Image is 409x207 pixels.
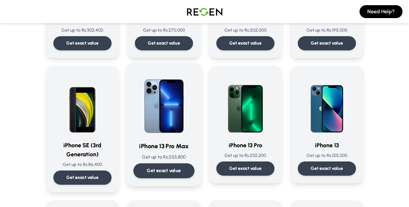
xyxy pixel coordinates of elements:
[53,161,112,168] p: Get up to Rs: 86,400
[216,141,274,150] h3: iPhone 13 Pro
[298,74,356,136] img: iPhone 13
[298,152,356,159] p: Get up to Rs: 155,000
[148,40,180,47] p: Get exact value
[311,40,343,47] p: Get exact value
[66,40,99,47] p: Get exact value
[229,165,262,172] p: Get exact value
[229,40,262,47] p: Get exact value
[182,3,227,21] img: Logo
[66,174,99,181] p: Get exact value
[133,154,194,160] p: Get up to Rs: 253,800
[311,165,343,172] p: Get exact value
[133,71,194,136] img: iPhone 13 Pro Max
[133,142,194,151] h3: iPhone 13 Pro Max
[298,27,356,34] p: Get up to Rs: 195,000
[53,27,112,34] p: Get up to Rs: 302,400
[216,27,274,34] p: Get up to Rs: 202,000
[216,74,274,136] img: iPhone 13 Pro
[147,167,181,174] p: Get exact value
[135,27,193,34] p: Get up to Rs: 270,000
[53,141,112,159] h3: iPhone SE (3rd Generation)
[360,5,403,18] button: Need Help?
[298,141,356,150] h3: iPhone 13
[216,152,274,159] p: Get up to Rs: 232,200
[53,74,112,136] img: iPhone SE (3rd Generation)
